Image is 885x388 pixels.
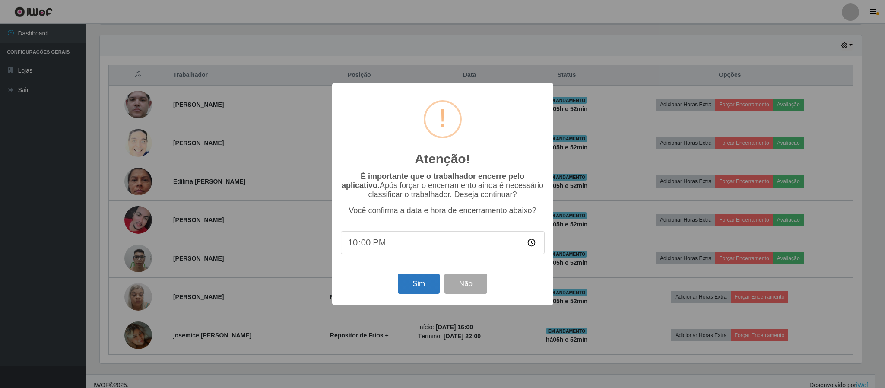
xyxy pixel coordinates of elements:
button: Não [444,274,487,294]
p: Após forçar o encerramento ainda é necessário classificar o trabalhador. Deseja continuar? [341,172,545,199]
button: Sim [398,274,440,294]
b: É importante que o trabalhador encerre pelo aplicativo. [342,172,524,190]
h2: Atenção! [415,151,470,167]
p: Você confirma a data e hora de encerramento abaixo? [341,206,545,215]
